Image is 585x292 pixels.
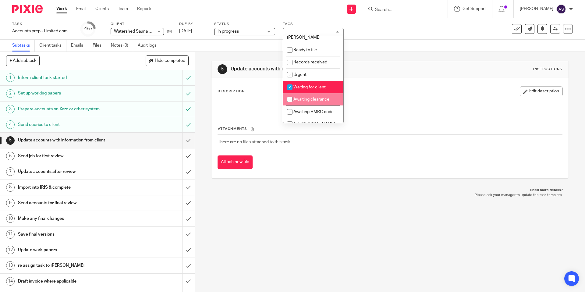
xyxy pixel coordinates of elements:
[6,183,15,192] div: 8
[218,140,291,144] span: There are no files attached to this task.
[293,48,317,52] span: Ready to file
[533,67,562,72] div: Instructions
[18,105,123,114] h1: Prepare accounts on Xero or other system
[179,22,207,27] label: Due by
[138,40,161,52] a: Audit logs
[6,199,15,207] div: 9
[6,89,15,98] div: 2
[218,29,239,34] span: In progress
[520,87,562,96] button: Edit description
[520,6,553,12] p: [PERSON_NAME]
[146,55,189,66] button: Hide completed
[18,214,123,223] h1: Make any final changes
[56,6,67,12] a: Work
[114,29,155,34] span: Watershed Sauna Ltd
[293,85,326,89] span: Waiting for client
[18,151,123,161] h1: Send job for first review
[18,198,123,208] h1: Send accounts for final review
[118,6,128,12] a: Team
[218,127,247,130] span: Attachments
[6,277,15,286] div: 14
[6,261,15,270] div: 13
[95,6,109,12] a: Clients
[293,122,335,126] span: Ask [PERSON_NAME]
[283,22,344,27] label: Tags
[214,22,275,27] label: Status
[217,193,562,198] p: Please ask your manager to update the task template.
[6,214,15,223] div: 10
[18,167,123,176] h1: Update accounts after review
[6,120,15,129] div: 4
[217,188,562,193] p: Need more details?
[6,55,40,66] button: + Add subtask
[6,136,15,145] div: 5
[218,89,245,94] p: Description
[39,40,66,52] a: Client tasks
[218,64,227,74] div: 5
[6,167,15,176] div: 7
[556,4,566,14] img: svg%3E
[293,73,307,77] span: Urgent
[111,22,172,27] label: Client
[293,97,329,101] span: Awaiting clearance
[84,25,92,32] div: 4
[18,136,123,145] h1: Update accounts with information from client
[463,7,486,11] span: Get Support
[293,60,327,64] span: Records received
[179,29,192,33] span: [DATE]
[87,27,92,31] small: /17
[6,230,15,239] div: 11
[6,246,15,254] div: 12
[293,110,334,114] span: Awaiting HMRC code
[12,28,73,34] div: Accounts prep - Limited companies
[18,261,123,270] h1: re assign task to [PERSON_NAME]
[137,6,152,12] a: Reports
[6,152,15,160] div: 6
[155,59,185,63] span: Hide completed
[18,73,123,82] h1: Inform client task started
[218,155,253,169] button: Attach new file
[18,183,123,192] h1: Import into IRIS & complete
[18,277,123,286] h1: Draft invoice where applicable
[231,66,403,72] h1: Update accounts with information from client
[93,40,106,52] a: Files
[12,40,35,52] a: Subtasks
[76,6,86,12] a: Email
[6,105,15,113] div: 3
[18,120,123,129] h1: Send queries to client
[18,245,123,255] h1: Update work papers
[18,230,123,239] h1: Save final versions
[6,73,15,82] div: 1
[12,5,43,13] img: Pixie
[71,40,88,52] a: Emails
[12,22,73,27] label: Task
[374,7,429,13] input: Search
[111,40,133,52] a: Notes (0)
[18,89,123,98] h1: Set up working papers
